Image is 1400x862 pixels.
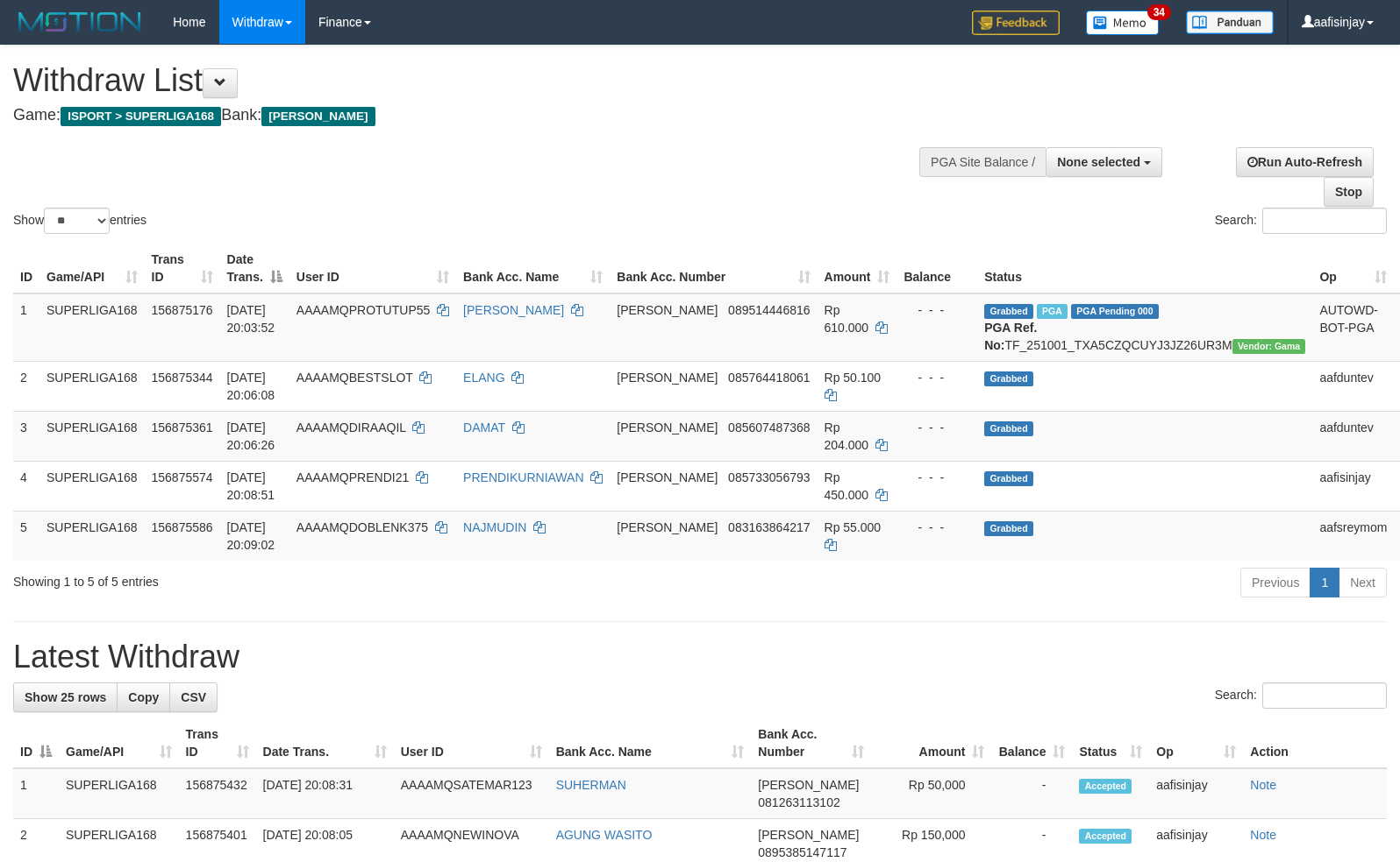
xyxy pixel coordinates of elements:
[296,371,413,385] span: AAAAMQBESTSLOT
[1186,11,1274,34] img: panduan.png
[1079,829,1132,844] span: Accepted
[871,718,991,768] th: Amount: activate to sort column ascending
[13,9,146,35] img: MOTION_logo.png
[456,244,610,293] th: Bank Acc. Name: activate to sort column ascending
[825,371,882,385] span: Rp 50.100
[227,303,275,335] span: [DATE] 20:03:52
[296,303,430,317] span: AAAAMQPROTUTUP55
[220,244,289,293] th: Date Trans.: activate to sort column descending
[1312,361,1394,411] td: aafduntev
[1072,718,1149,768] th: Status: activate to sort column ascending
[13,682,118,712] a: Show 25 rows
[13,107,916,124] h4: Game: Bank:
[984,471,1033,486] span: Grabbed
[1215,682,1387,709] label: Search:
[904,301,970,319] div: - - -
[1262,682,1387,709] input: Search:
[1312,461,1394,511] td: aafisinjay
[152,470,213,484] span: 156875574
[758,795,839,809] span: Copy 081263113102 to clipboard
[1339,568,1387,597] a: Next
[227,420,275,452] span: [DATE] 20:06:26
[984,371,1033,386] span: Grabbed
[1310,568,1339,597] a: 1
[13,244,39,293] th: ID
[463,371,504,385] a: ELANG
[13,461,39,511] td: 4
[1312,411,1394,461] td: aafduntev
[152,420,213,435] span: 156875361
[1046,147,1162,177] button: None selected
[13,63,916,98] h1: Withdraw List
[1215,208,1387,234] label: Search:
[984,304,1033,319] span: Grabbed
[39,244,145,293] th: Game/API: activate to sort column ascending
[394,718,549,768] th: User ID: activate to sort column ascending
[825,303,869,335] span: Rp 610.000
[145,244,220,293] th: Trans ID: activate to sort column ascending
[549,718,752,768] th: Bank Acc. Name: activate to sort column ascending
[256,768,394,819] td: [DATE] 20:08:31
[977,244,1312,293] th: Status
[25,690,106,704] span: Show 25 rows
[256,718,394,768] th: Date Trans.: activate to sort column ascending
[296,420,406,435] span: AAAAMQDIRAAQIL
[1037,304,1068,319] span: Marked by aafheankoy
[991,768,1072,819] td: -
[977,293,1312,362] td: TF_251001_TXA5CZQCUYJ3JZ26UR3M
[152,303,213,317] span: 156875176
[556,828,653,842] a: AGUNG WASITO
[296,470,409,484] span: AAAAMQPRENDI21
[758,828,859,842] span: [PERSON_NAME]
[44,208,110,234] select: Showentries
[39,293,145,362] td: SUPERLIGA168
[617,371,718,385] span: [PERSON_NAME]
[617,420,718,435] span: [PERSON_NAME]
[972,11,1060,35] img: Feedback.jpg
[463,420,505,435] a: DAMAT
[1236,147,1374,177] a: Run Auto-Refresh
[59,768,179,819] td: SUPERLIGA168
[617,470,718,484] span: [PERSON_NAME]
[825,420,869,452] span: Rp 204.000
[1250,828,1276,842] a: Note
[919,147,1046,177] div: PGA Site Balance /
[904,469,970,486] div: - - -
[617,520,718,534] span: [PERSON_NAME]
[13,768,59,819] td: 1
[728,303,810,317] span: Copy 089514446816 to clipboard
[39,461,145,511] td: SUPERLIGA168
[179,768,256,819] td: 156875432
[1057,155,1140,169] span: None selected
[13,411,39,461] td: 3
[818,244,897,293] th: Amount: activate to sort column ascending
[1240,568,1311,597] a: Previous
[296,520,428,534] span: AAAAMQDOBLENK375
[904,519,970,536] div: - - -
[904,419,970,436] div: - - -
[128,690,159,704] span: Copy
[13,361,39,411] td: 2
[463,470,583,484] a: PRENDIKURNIAWAN
[728,520,810,534] span: Copy 083163864217 to clipboard
[13,566,570,590] div: Showing 1 to 5 of 5 entries
[1149,768,1243,819] td: aafisinjay
[227,470,275,502] span: [DATE] 20:08:51
[181,690,206,704] span: CSV
[227,520,275,552] span: [DATE] 20:09:02
[463,303,564,317] a: [PERSON_NAME]
[617,303,718,317] span: [PERSON_NAME]
[904,369,970,386] div: - - -
[1149,718,1243,768] th: Op: activate to sort column ascending
[728,420,810,435] span: Copy 085607487368 to clipboard
[463,520,526,534] a: NAJMUDIN
[39,411,145,461] td: SUPERLIGA168
[169,682,218,712] a: CSV
[1312,293,1394,362] td: AUTOWD-BOT-PGA
[117,682,170,712] a: Copy
[1232,339,1306,354] span: Vendor URL: https://trx31.1velocity.biz
[984,521,1033,536] span: Grabbed
[556,778,626,792] a: SUHERMAN
[152,520,213,534] span: 156875586
[984,321,1037,352] b: PGA Ref. No:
